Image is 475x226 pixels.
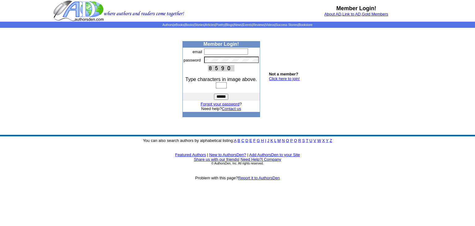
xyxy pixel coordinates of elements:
[274,138,276,143] a: L
[241,157,262,162] a: Need Help?
[249,152,300,157] a: Add AuthorsDen to your Site
[253,23,265,27] a: Reviews
[185,23,194,27] a: Books
[257,138,260,143] a: G
[234,23,242,27] a: News
[314,138,316,143] a: V
[241,138,244,143] a: C
[290,138,293,143] a: P
[342,12,361,16] a: Link to AD
[194,157,238,162] a: Share us with our friends
[310,138,312,143] a: U
[208,65,234,71] img: This Is CAPTCHA Image
[203,41,239,47] b: Member Login!
[225,23,233,27] a: Blogs
[362,12,388,16] a: Gold Members
[324,12,341,16] a: About AD
[247,152,248,157] font: |
[174,23,184,27] a: eBooks
[238,157,239,162] font: |
[245,138,248,143] a: D
[317,138,321,143] a: W
[207,152,208,157] font: |
[276,23,298,27] a: Success Stories
[267,138,269,143] a: J
[326,138,328,143] a: Y
[201,102,240,106] a: Forgot your password
[201,106,241,111] font: Need help?
[234,138,237,143] a: A
[249,138,252,143] a: E
[201,102,242,106] font: ?
[299,23,313,27] a: Bookstore
[262,157,281,162] font: |
[264,157,281,162] a: Company
[162,23,312,27] span: | | | | | | | | | | | |
[324,12,388,16] font: , ,
[322,138,325,143] a: X
[205,23,215,27] a: Articles
[269,72,298,76] b: Not a member?
[237,138,240,143] a: B
[265,23,275,27] a: Videos
[336,5,376,11] b: Member Login!
[270,138,273,143] a: K
[175,152,206,157] a: Featured Authors
[211,162,263,165] font: © AuthorsDen, Inc. All rights reserved.
[238,176,280,180] a: Report it to AuthorsDen
[143,138,332,143] font: You can also search authors by alphabetical listing:
[298,138,301,143] a: R
[294,138,297,143] a: Q
[277,138,281,143] a: M
[269,76,300,81] a: Click here to join!
[193,49,202,54] font: email
[243,23,252,27] a: Events
[186,77,257,82] font: Type characters in image above.
[162,23,173,27] a: Authors
[209,152,246,157] a: New to AuthorsDen?
[330,138,332,143] a: Z
[261,138,264,143] a: H
[184,58,201,62] font: password
[306,138,308,143] a: T
[282,138,285,143] a: N
[195,23,204,27] a: Stories
[216,23,225,27] a: Poetry
[253,138,256,143] a: F
[265,138,266,143] a: I
[302,138,305,143] a: S
[222,106,241,111] a: Contact us
[195,176,280,180] font: Problem with this page?
[286,138,289,143] a: O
